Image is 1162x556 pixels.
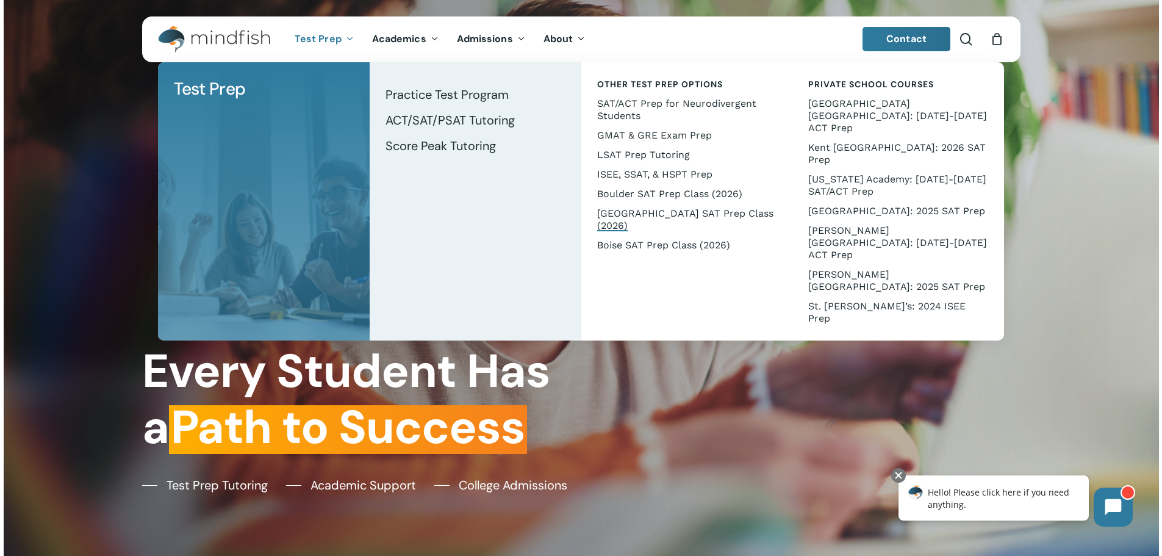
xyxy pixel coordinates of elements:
[805,94,992,138] a: [GEOGRAPHIC_DATA] [GEOGRAPHIC_DATA]: [DATE]-[DATE] ACT Prep
[459,476,567,494] span: College Admissions
[142,16,1020,62] header: Main Menu
[310,476,416,494] span: Academic Support
[434,476,567,494] a: College Admissions
[805,221,992,265] a: [PERSON_NAME][GEOGRAPHIC_DATA]: [DATE]-[DATE] ACT Prep
[142,476,268,494] a: Test Prep Tutoring
[886,466,1145,539] iframe: Chatbot
[295,32,342,45] span: Test Prep
[594,94,781,126] a: SAT/ACT Prep for Neurodivergent Students
[386,87,509,103] span: Practice Test Program
[597,168,712,180] span: ISEE, SSAT, & HSPT Prep
[448,34,534,45] a: Admissions
[170,74,357,104] a: Test Prep
[597,188,742,200] span: Boulder SAT Prep Class (2026)
[142,344,572,455] h1: Every Student Has a
[808,79,934,90] span: Private School Courses
[886,32,927,45] span: Contact
[805,201,992,221] a: [GEOGRAPHIC_DATA]: 2025 SAT Prep
[597,129,712,141] span: GMAT & GRE Exam Prep
[286,476,416,494] a: Academic Support
[597,149,690,161] span: LSAT Prep Tutoring
[597,208,773,231] span: [GEOGRAPHIC_DATA] SAT Prep Class (2026)
[594,236,781,255] a: Boise SAT Prep Class (2026)
[372,32,426,45] span: Academics
[597,239,730,251] span: Boise SAT Prep Class (2026)
[382,107,569,133] a: ACT/SAT/PSAT Tutoring
[382,133,569,159] a: Score Peak Tutoring
[805,170,992,201] a: [US_STATE] Academy: [DATE]-[DATE] SAT/ACT Prep
[594,145,781,165] a: LSAT Prep Tutoring
[594,74,781,94] a: Other Test Prep Options
[808,173,986,197] span: [US_STATE] Academy: [DATE]-[DATE] SAT/ACT Prep
[863,27,950,51] a: Contact
[534,34,595,45] a: About
[597,79,723,90] span: Other Test Prep Options
[991,32,1004,46] a: Cart
[167,476,268,494] span: Test Prep Tutoring
[386,138,496,154] span: Score Peak Tutoring
[808,225,987,261] span: [PERSON_NAME][GEOGRAPHIC_DATA]: [DATE]-[DATE] ACT Prep
[808,269,985,292] span: [PERSON_NAME][GEOGRAPHIC_DATA]: 2025 SAT Prep
[594,204,781,236] a: [GEOGRAPHIC_DATA] SAT Prep Class (2026)
[805,297,992,328] a: St. [PERSON_NAME]’s: 2024 ISEE Prep
[805,74,992,94] a: Private School Courses
[594,165,781,184] a: ISEE, SSAT, & HSPT Prep
[808,98,987,134] span: [GEOGRAPHIC_DATA] [GEOGRAPHIC_DATA]: [DATE]-[DATE] ACT Prep
[594,126,781,145] a: GMAT & GRE Exam Prep
[808,205,985,217] span: [GEOGRAPHIC_DATA]: 2025 SAT Prep
[805,138,992,170] a: Kent [GEOGRAPHIC_DATA]: 2026 SAT Prep
[285,34,363,45] a: Test Prep
[805,265,992,297] a: [PERSON_NAME][GEOGRAPHIC_DATA]: 2025 SAT Prep
[285,16,594,62] nav: Main Menu
[363,34,448,45] a: Academics
[594,184,781,204] a: Boulder SAT Prep Class (2026)
[808,300,966,324] span: St. [PERSON_NAME]’s: 2024 ISEE Prep
[169,397,527,458] em: Path to Success
[457,32,513,45] span: Admissions
[386,112,515,128] span: ACT/SAT/PSAT Tutoring
[543,32,573,45] span: About
[597,98,756,121] span: SAT/ACT Prep for Neurodivergent Students
[808,142,986,165] span: Kent [GEOGRAPHIC_DATA]: 2026 SAT Prep
[382,82,569,107] a: Practice Test Program
[174,78,246,100] span: Test Prep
